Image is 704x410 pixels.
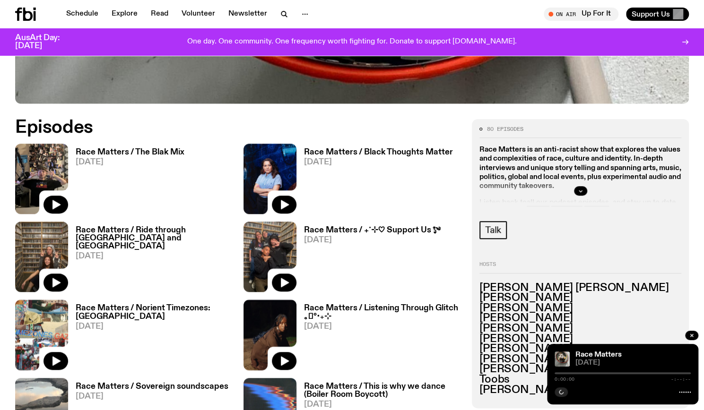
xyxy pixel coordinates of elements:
[304,323,461,331] span: [DATE]
[479,262,681,273] h2: Hosts
[479,385,681,395] h3: [PERSON_NAME]
[296,148,453,214] a: Race Matters / Black Thoughts Matter[DATE]
[479,146,681,190] strong: Race Matters is an anti-racist show that explores the values and complexities of race, culture an...
[575,351,622,359] a: Race Matters
[15,119,461,136] h2: Episodes
[76,323,232,331] span: [DATE]
[626,8,689,21] button: Support Us
[555,351,570,367] img: A photo of the Race Matters team taken in a rear view or "blindside" mirror. A bunch of people of...
[479,344,681,354] h3: [PERSON_NAME]
[479,324,681,334] h3: [PERSON_NAME]
[76,226,232,250] h3: Race Matters / Ride through [GEOGRAPHIC_DATA] and [GEOGRAPHIC_DATA]
[76,393,228,401] span: [DATE]
[555,377,574,382] span: 0:00:00
[479,313,681,324] h3: [PERSON_NAME]
[68,304,232,370] a: Race Matters / Norient Timezones: [GEOGRAPHIC_DATA][DATE]
[479,334,681,344] h3: [PERSON_NAME]
[76,383,228,391] h3: Race Matters / Sovereign soundscapes
[15,222,68,292] img: Sara and Malaak squatting on ground in fbi music library. Sara is making peace signs behind Malaa...
[296,304,461,370] a: Race Matters / Listening Through Glitch ｡𖦹°‧₊⊹[DATE]
[304,236,440,244] span: [DATE]
[304,148,453,156] h3: Race Matters / Black Thoughts Matter
[15,34,76,50] h3: AusArt Day: [DATE]
[76,304,232,320] h3: Race Matters / Norient Timezones: [GEOGRAPHIC_DATA]
[68,226,232,292] a: Race Matters / Ride through [GEOGRAPHIC_DATA] and [GEOGRAPHIC_DATA][DATE]
[304,383,461,399] h3: Race Matters / This is why we dance (Boiler Room Boycott)
[487,127,523,132] span: 80 episodes
[304,226,440,234] h3: Race Matters / ₊˚⊹♡ Support Us *ೃ༄
[479,283,681,293] h3: [PERSON_NAME] [PERSON_NAME]
[544,8,618,21] button: On AirUp For It
[76,252,232,260] span: [DATE]
[145,8,174,21] a: Read
[76,148,184,156] h3: Race Matters / The Blak Mix
[671,377,691,382] span: -:--:--
[632,10,670,18] span: Support Us
[479,364,681,375] h3: [PERSON_NAME]
[176,8,221,21] a: Volunteer
[479,221,507,239] a: Talk
[296,226,440,292] a: Race Matters / ₊˚⊹♡ Support Us *ೃ༄[DATE]
[485,225,501,235] span: Talk
[479,354,681,365] h3: [PERSON_NAME]
[68,148,184,214] a: Race Matters / The Blak Mix[DATE]
[106,8,143,21] a: Explore
[187,38,517,46] p: One day. One community. One frequency worth fighting for. Donate to support [DOMAIN_NAME].
[479,375,681,385] h3: Toobs
[304,401,461,409] span: [DATE]
[304,304,461,320] h3: Race Matters / Listening Through Glitch ｡𖦹°‧₊⊹
[243,299,296,370] img: Fetle crouches in a park at night. They are wearing a long brown garment and looking solemnly int...
[479,303,681,314] h3: [PERSON_NAME]
[61,8,104,21] a: Schedule
[479,293,681,303] h3: [PERSON_NAME]
[575,359,691,367] span: [DATE]
[223,8,273,21] a: Newsletter
[76,158,184,166] span: [DATE]
[304,158,453,166] span: [DATE]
